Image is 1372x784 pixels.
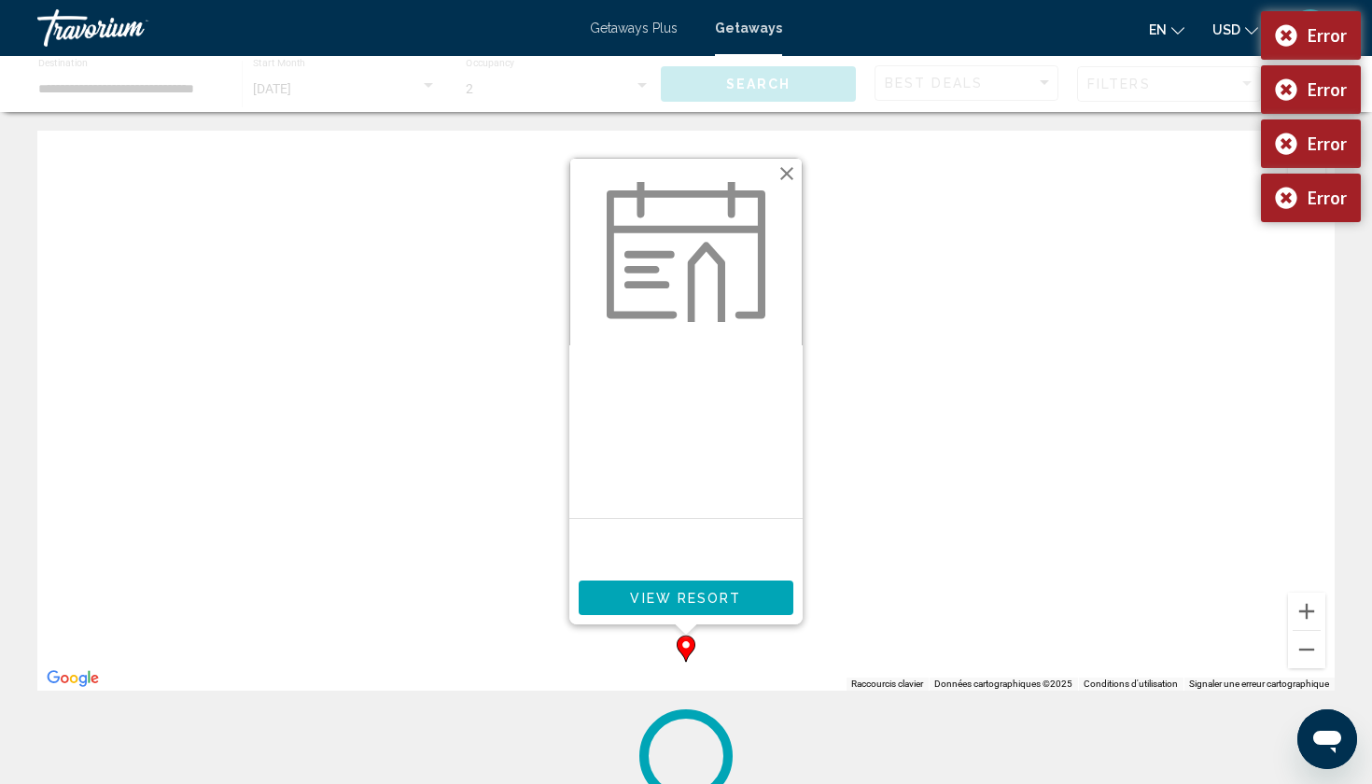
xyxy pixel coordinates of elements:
img: week.svg [607,182,765,322]
button: Change currency [1212,16,1258,43]
a: Getaways Plus [590,21,678,35]
div: Error [1308,188,1347,208]
a: Travorium [37,9,571,47]
span: You save [579,542,636,557]
a: Getaways [715,21,782,35]
button: Fermer [773,160,801,188]
button: Change language [1149,16,1184,43]
div: Error [1308,79,1347,100]
button: Raccourcis clavier [851,678,923,691]
a: Signaler une erreur cartographique [1189,679,1329,689]
span: View Resort [630,591,741,606]
span: Données cartographiques ©2025 [934,679,1072,689]
button: Zoom arrière [1288,631,1325,668]
button: View Resort [579,581,793,615]
a: Conditions d'utilisation [1084,679,1178,689]
span: en [1149,22,1167,37]
button: Zoom avant [1288,593,1325,630]
div: Error [1308,25,1347,46]
span: USD [1212,22,1240,37]
a: Ouvrir cette zone dans Google Maps (dans une nouvelle fenêtre) [42,666,104,691]
div: Error [1308,133,1347,154]
button: User Menu [1286,8,1335,48]
img: Google [42,666,104,691]
iframe: Bouton de lancement de la fenêtre de messagerie [1297,709,1357,769]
